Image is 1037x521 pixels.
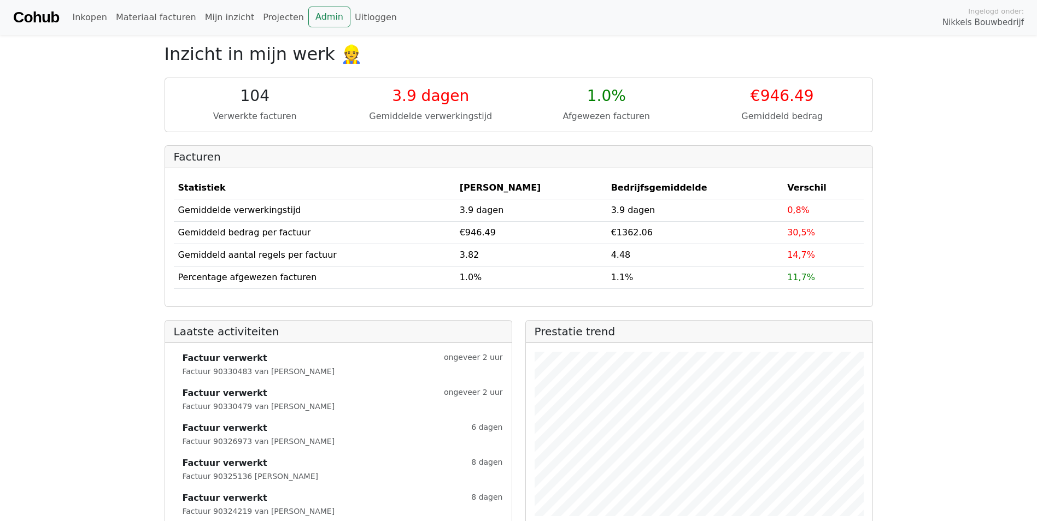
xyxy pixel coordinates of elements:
div: Afgewezen facturen [525,110,688,123]
small: Factuur 90326973 van [PERSON_NAME] [183,437,335,446]
a: Admin [308,7,350,27]
td: 3.9 dagen [455,199,607,221]
td: 4.48 [607,244,783,266]
td: €946.49 [455,221,607,244]
td: 1.1% [607,266,783,288]
td: 3.9 dagen [607,199,783,221]
small: ongeveer 2 uur [444,387,503,400]
small: Factuur 90325136 [PERSON_NAME] [183,472,319,481]
td: Gemiddeld bedrag per factuur [174,221,455,244]
span: 30,5% [787,227,815,238]
td: Gemiddeld aantal regels per factuur [174,244,455,266]
a: Materiaal facturen [112,7,201,28]
span: Nikkels Bouwbedrijf [942,16,1024,29]
strong: Factuur verwerkt [183,492,267,505]
h2: Facturen [174,150,864,163]
small: Factuur 90324219 van [PERSON_NAME] [183,507,335,516]
span: 11,7% [787,272,815,282]
strong: Factuur verwerkt [183,457,267,470]
small: ongeveer 2 uur [444,352,503,365]
span: Ingelogd onder: [968,6,1024,16]
a: Uitloggen [350,7,401,28]
td: €1362.06 [607,221,783,244]
td: 1.0% [455,266,607,288]
div: 3.9 dagen [349,87,512,105]
small: Factuur 90330483 van [PERSON_NAME] [183,367,335,376]
th: Verschil [783,177,863,199]
h2: Inzicht in mijn werk 👷 [165,44,873,64]
h2: Prestatie trend [535,325,864,338]
a: Mijn inzicht [201,7,259,28]
div: 1.0% [525,87,688,105]
td: 3.82 [455,244,607,266]
td: Gemiddelde verwerkingstijd [174,199,455,221]
strong: Factuur verwerkt [183,422,267,435]
small: 6 dagen [471,422,502,435]
th: Statistiek [174,177,455,199]
small: Factuur 90330479 van [PERSON_NAME] [183,402,335,411]
div: Gemiddeld bedrag [701,110,864,123]
a: Inkopen [68,7,111,28]
div: 104 [174,87,337,105]
td: Percentage afgewezen facturen [174,266,455,288]
strong: Factuur verwerkt [183,387,267,400]
div: Gemiddelde verwerkingstijd [349,110,512,123]
strong: Factuur verwerkt [183,352,267,365]
th: [PERSON_NAME] [455,177,607,199]
small: 8 dagen [471,492,502,505]
small: 8 dagen [471,457,502,470]
h2: Laatste activiteiten [174,325,503,338]
span: 14,7% [787,250,815,260]
div: €946.49 [701,87,864,105]
span: 0,8% [787,205,810,215]
div: Verwerkte facturen [174,110,337,123]
th: Bedrijfsgemiddelde [607,177,783,199]
a: Cohub [13,4,59,31]
a: Projecten [259,7,308,28]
